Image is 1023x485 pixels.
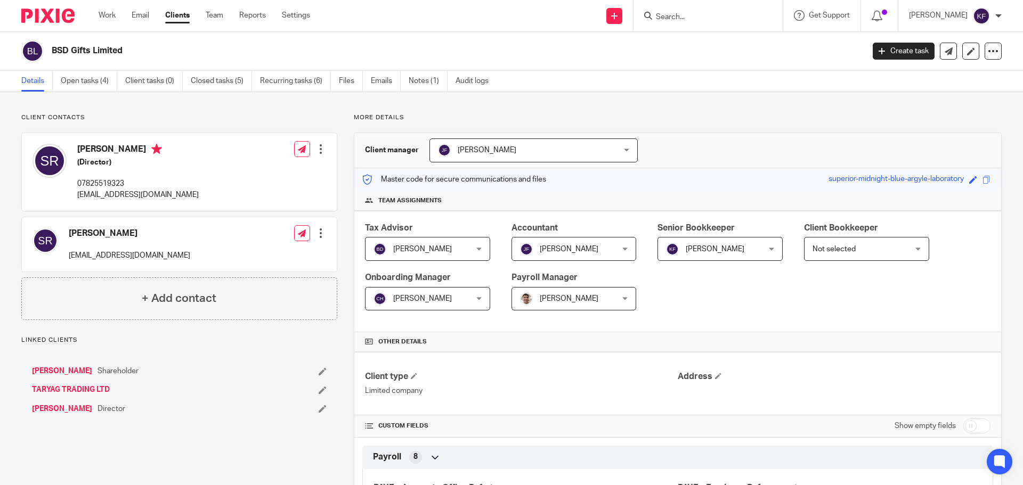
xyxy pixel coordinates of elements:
a: Closed tasks (5) [191,71,252,92]
h4: Client type [365,371,678,382]
a: Create task [873,43,935,60]
img: svg%3E [374,243,386,256]
input: Search [655,13,751,22]
img: svg%3E [520,243,533,256]
h4: + Add contact [142,290,216,307]
h5: (Director) [77,157,199,168]
a: Reports [239,10,266,21]
a: [PERSON_NAME] [32,366,92,376]
h2: BSD Gifts Limited [52,45,696,56]
a: Audit logs [456,71,497,92]
p: Linked clients [21,336,337,344]
span: Other details [378,338,427,346]
img: svg%3E [21,40,44,62]
a: Work [99,10,116,21]
img: svg%3E [666,243,679,256]
a: Clients [165,10,190,21]
a: Client tasks (0) [125,71,183,92]
p: Client contacts [21,113,337,122]
span: [PERSON_NAME] [540,295,598,302]
a: [PERSON_NAME] [32,404,92,414]
span: Client Bookkeeper [804,224,878,232]
a: Files [339,71,363,92]
i: Primary [151,144,162,154]
a: Recurring tasks (6) [260,71,331,92]
h4: [PERSON_NAME] [77,144,199,157]
span: Senior Bookkeeper [657,224,735,232]
p: [EMAIL_ADDRESS][DOMAIN_NAME] [69,250,190,261]
span: [PERSON_NAME] [393,245,452,253]
h4: CUSTOM FIELDS [365,422,678,430]
h3: Client manager [365,145,419,155]
p: More details [354,113,1002,122]
span: Accountant [511,224,558,232]
span: Payroll Manager [511,273,578,282]
span: Onboarding Manager [365,273,451,282]
span: [PERSON_NAME] [458,146,516,154]
img: svg%3E [438,144,451,157]
p: Master code for secure communications and files [362,174,546,185]
img: svg%3E [973,7,990,24]
span: Shareholder [98,366,139,376]
span: Team assignments [378,196,442,205]
span: [PERSON_NAME] [393,295,452,302]
span: [PERSON_NAME] [540,245,598,253]
img: svg%3E [33,144,67,178]
p: [EMAIL_ADDRESS][DOMAIN_NAME] [77,190,199,200]
span: Tax Advisor [365,224,413,232]
span: Get Support [809,12,850,19]
span: Director [98,404,125,414]
a: Notes (1) [409,71,448,92]
div: superior-midnight-blue-argyle-laboratory [829,174,964,186]
img: PXL_20240409_141816916.jpg [520,292,533,305]
img: svg%3E [33,228,58,253]
span: [PERSON_NAME] [686,245,744,253]
a: Emails [371,71,401,92]
a: Email [132,10,149,21]
span: 8 [413,451,418,462]
p: [PERSON_NAME] [909,10,968,21]
h4: [PERSON_NAME] [69,228,190,239]
h4: Address [678,371,990,382]
a: Settings [282,10,310,21]
span: Not selected [813,245,856,253]
img: svg%3E [374,292,386,305]
span: Payroll [373,451,401,463]
a: Details [21,71,53,92]
img: Pixie [21,9,75,23]
a: Team [206,10,223,21]
a: TARYAG TRADING LTD [32,384,110,395]
p: Limited company [365,385,678,396]
label: Show empty fields [895,421,956,431]
p: 07825519323 [77,178,199,189]
a: Open tasks (4) [61,71,117,92]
